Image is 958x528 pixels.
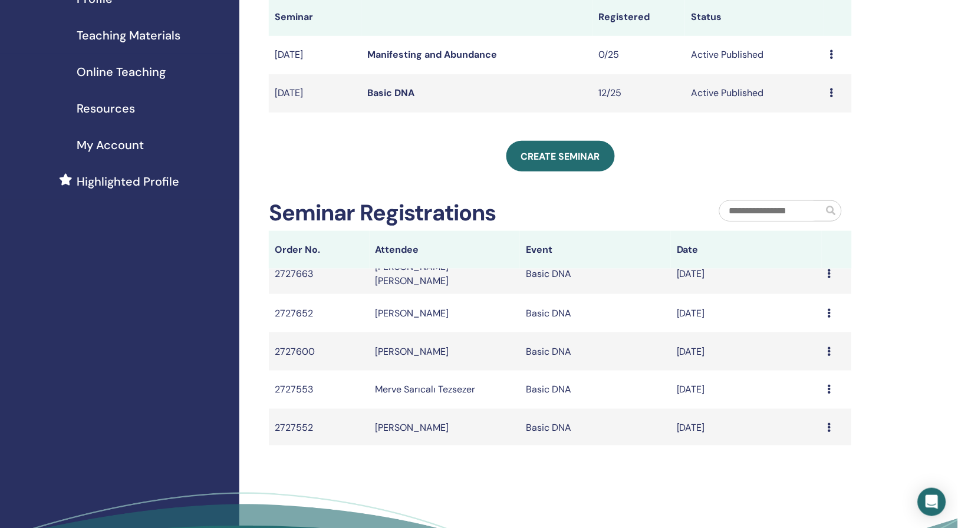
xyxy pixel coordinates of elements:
[593,36,686,74] td: 0/25
[269,294,369,332] td: 2727652
[671,409,822,447] td: [DATE]
[370,409,521,447] td: [PERSON_NAME]
[685,74,824,113] td: Active Published
[77,100,135,117] span: Resources
[918,488,946,516] div: Open Intercom Messenger
[367,48,497,61] a: Manifesting and Abundance
[77,136,144,154] span: My Account
[520,294,671,332] td: Basic DNA
[269,332,369,371] td: 2727600
[520,254,671,294] td: Basic DNA
[520,332,671,371] td: Basic DNA
[370,254,521,294] td: [PERSON_NAME] [PERSON_NAME]
[269,200,496,227] h2: Seminar Registrations
[269,36,361,74] td: [DATE]
[671,371,822,409] td: [DATE]
[370,294,521,332] td: [PERSON_NAME]
[593,74,686,113] td: 12/25
[671,254,822,294] td: [DATE]
[77,63,166,81] span: Online Teaching
[520,409,671,447] td: Basic DNA
[269,409,369,447] td: 2727552
[370,231,521,269] th: Attendee
[506,141,615,171] a: Create seminar
[520,231,671,269] th: Event
[671,332,822,371] td: [DATE]
[671,231,822,269] th: Date
[520,371,671,409] td: Basic DNA
[671,294,822,332] td: [DATE]
[370,332,521,371] td: [PERSON_NAME]
[77,173,179,190] span: Highlighted Profile
[521,150,600,163] span: Create seminar
[367,87,414,99] a: Basic DNA
[685,36,824,74] td: Active Published
[77,27,180,44] span: Teaching Materials
[269,371,369,409] td: 2727553
[269,254,369,294] td: 2727663
[370,371,521,409] td: Merve Sarıcalı Tezsezer
[269,231,369,269] th: Order No.
[269,74,361,113] td: [DATE]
